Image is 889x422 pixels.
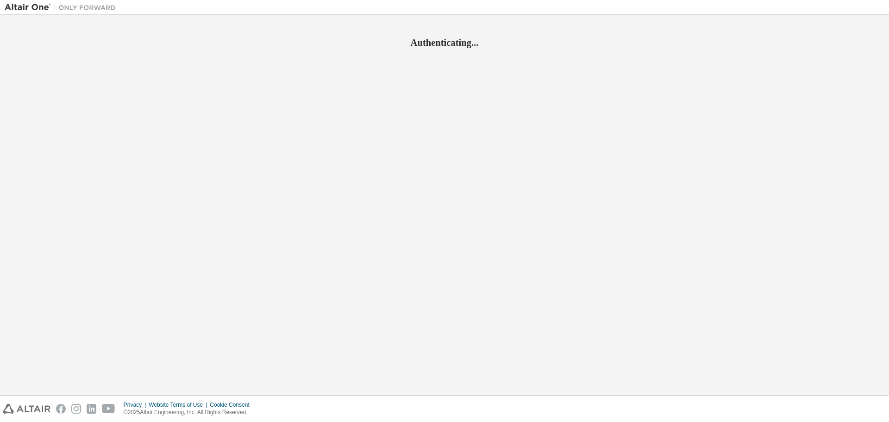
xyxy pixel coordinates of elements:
img: Altair One [5,3,120,12]
img: linkedin.svg [87,404,96,414]
img: altair_logo.svg [3,404,50,414]
h2: Authenticating... [5,37,884,49]
div: Website Terms of Use [149,401,210,409]
img: facebook.svg [56,404,66,414]
p: © 2025 Altair Engineering, Inc. All Rights Reserved. [124,409,255,416]
div: Cookie Consent [210,401,255,409]
img: instagram.svg [71,404,81,414]
img: youtube.svg [102,404,115,414]
div: Privacy [124,401,149,409]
